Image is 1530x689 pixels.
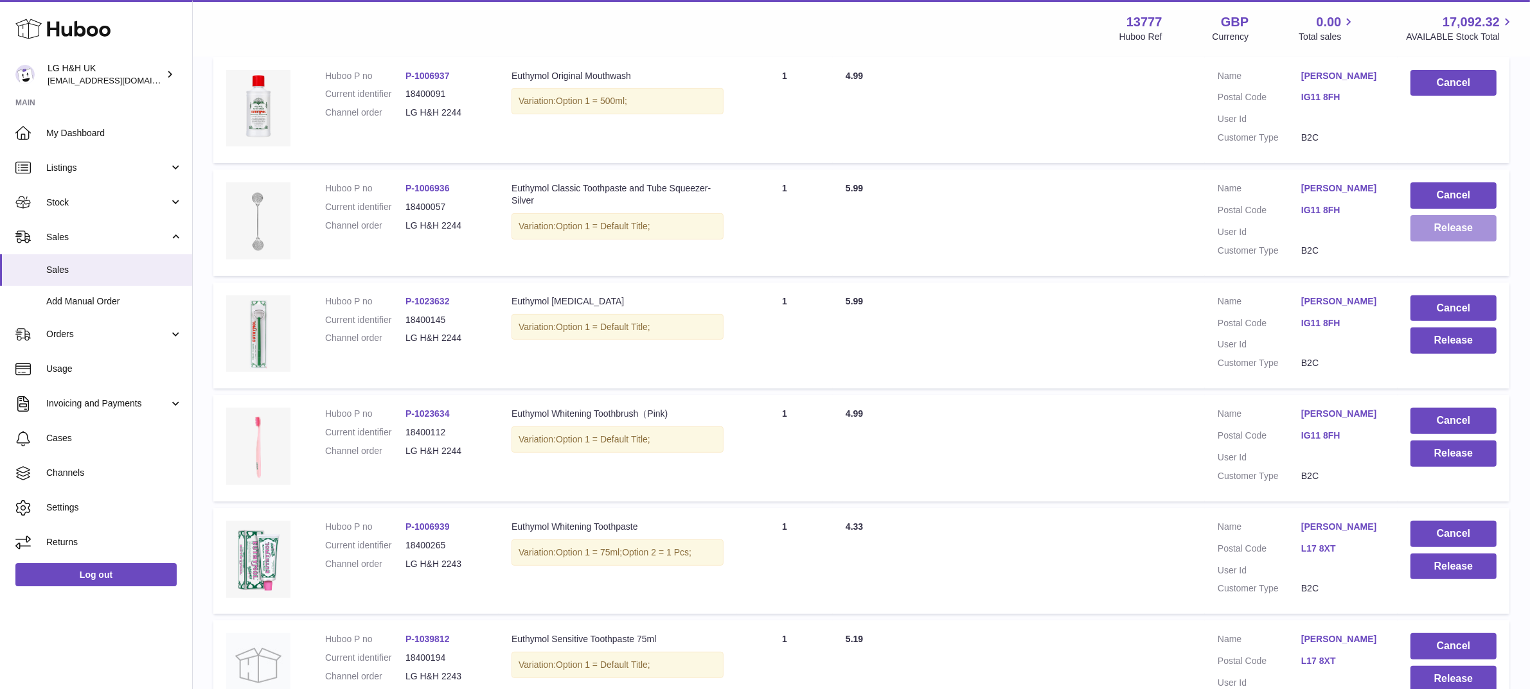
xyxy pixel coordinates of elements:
button: Release [1410,215,1497,241]
span: Option 1 = Default Title; [556,221,650,231]
a: P-1006937 [405,71,450,81]
dt: Channel order [325,445,405,457]
dt: Name [1218,295,1301,311]
span: 4.99 [846,71,863,81]
dt: Current identifier [325,314,405,326]
dt: Name [1218,182,1301,198]
a: P-1023632 [405,296,450,306]
span: Settings [46,501,182,514]
td: 1 [736,395,833,501]
div: Variation: [511,426,724,453]
span: 0.00 [1317,13,1342,31]
a: L17 8XT [1301,543,1385,555]
a: L17 8XT [1301,655,1385,667]
dt: Channel order [325,220,405,232]
span: 4.99 [846,408,863,419]
dt: User Id [1218,113,1301,125]
dt: Postal Code [1218,91,1301,107]
span: 5.99 [846,296,863,306]
dt: Postal Code [1218,655,1301,670]
dt: Huboo P no [325,295,405,308]
div: Variation: [511,314,724,340]
span: AVAILABLE Stock Total [1406,31,1515,43]
button: Cancel [1410,521,1497,547]
dd: B2C [1301,245,1385,257]
dt: Huboo P no [325,70,405,82]
dd: B2C [1301,132,1385,144]
dt: User Id [1218,226,1301,238]
dd: 18400057 [405,201,486,213]
dt: Huboo P no [325,408,405,420]
a: 17,092.32 AVAILABLE Stock Total [1406,13,1515,43]
span: 5.99 [846,183,863,193]
dt: Name [1218,633,1301,649]
button: Release [1410,327,1497,354]
div: Huboo Ref [1119,31,1162,43]
dt: Customer Type [1218,470,1301,482]
span: Add Manual Order [46,295,182,308]
a: [PERSON_NAME] [1301,70,1385,82]
strong: 13777 [1126,13,1162,31]
strong: GBP [1221,13,1249,31]
dt: Channel order [325,107,405,119]
dt: User Id [1218,677,1301,689]
dt: Name [1218,408,1301,423]
span: Returns [46,536,182,548]
dt: Current identifier [325,652,405,664]
button: Cancel [1410,408,1497,434]
span: Sales [46,231,169,243]
dd: B2C [1301,357,1385,369]
dt: Current identifier [325,539,405,552]
span: Option 1 = 500ml; [556,96,627,106]
dt: Current identifier [325,201,405,213]
a: IG11 8FH [1301,317,1385,329]
td: 1 [736,170,833,276]
span: Option 1 = Default Title; [556,322,650,332]
a: [PERSON_NAME] [1301,521,1385,533]
button: Cancel [1410,182,1497,209]
dt: Customer Type [1218,245,1301,257]
div: Euthymol Original Mouthwash [511,70,724,82]
a: P-1039812 [405,634,450,644]
a: IG11 8FH [1301,430,1385,442]
dd: LG H&H 2244 [405,107,486,119]
dd: LG H&H 2243 [405,670,486,683]
dt: Current identifier [325,88,405,100]
dd: LG H&H 2243 [405,558,486,570]
a: P-1006939 [405,521,450,532]
span: Stock [46,196,169,209]
div: Variation: [511,213,724,240]
div: Euthymol Whitening Toothbrush（Pink) [511,408,724,420]
span: Option 1 = Default Title; [556,434,650,444]
button: Release [1410,440,1497,467]
dt: Postal Code [1218,430,1301,445]
div: Variation: [511,88,724,114]
dt: Channel order [325,332,405,344]
dd: 18400194 [405,652,486,664]
dt: Name [1218,70,1301,85]
dt: Name [1218,521,1301,536]
button: Cancel [1410,633,1497,659]
span: My Dashboard [46,127,182,139]
td: 1 [736,57,833,164]
div: Euthymol [MEDICAL_DATA] [511,295,724,308]
dd: 18400112 [405,426,486,439]
dt: Postal Code [1218,543,1301,558]
span: Option 2 = 1 Pcs; [622,547,691,557]
span: Cases [46,432,182,444]
a: IG11 8FH [1301,91,1385,103]
dt: Postal Code [1218,317,1301,333]
dd: LG H&H 2244 [405,220,486,232]
a: [PERSON_NAME] [1301,408,1385,420]
span: Option 1 = Default Title; [556,659,650,670]
div: Euthymol Whitening Toothpaste [511,521,724,533]
img: whitening-toothpaste.webp [226,521,290,598]
dt: User Id [1218,564,1301,577]
span: [EMAIL_ADDRESS][DOMAIN_NAME] [48,75,189,85]
dd: 18400265 [405,539,486,552]
div: LG H&H UK [48,62,163,87]
dd: LG H&H 2244 [405,445,486,457]
dt: Channel order [325,558,405,570]
img: Euthymol-Original-Mouthwash-500ml.webp [226,70,290,147]
dd: LG H&H 2244 [405,332,486,344]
